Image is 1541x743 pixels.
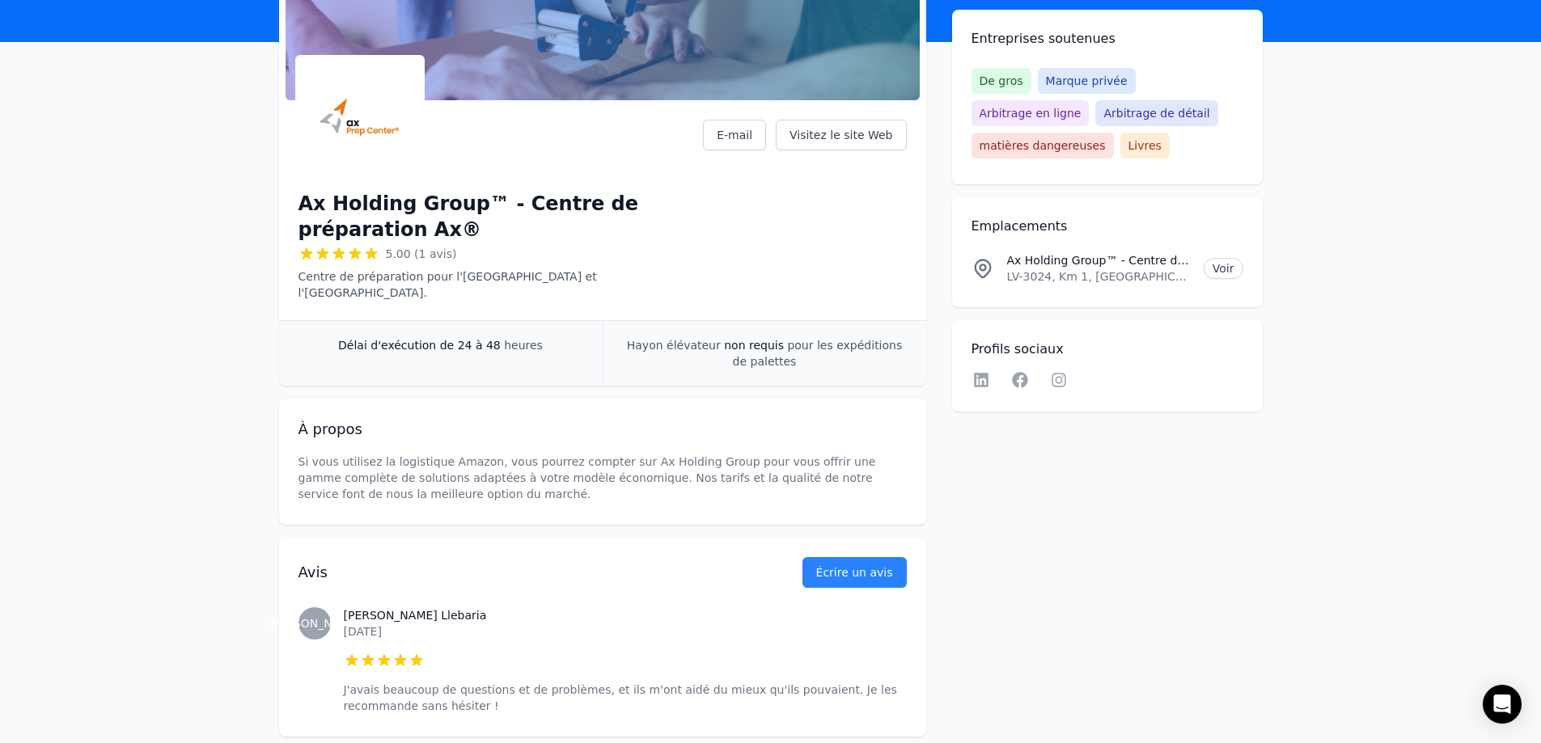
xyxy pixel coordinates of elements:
font: non requis [724,339,784,352]
font: Hayon élévateur [627,339,721,352]
font: Livres [1128,139,1162,152]
a: Visitez le site Web [776,120,906,150]
font: matières dangereuses [980,139,1106,152]
div: Ouvrir Intercom Messenger [1483,685,1522,724]
a: Écrire un avis [802,557,907,588]
font: [DATE] [344,625,382,638]
font: Si vous utilisez la logistique Amazon, vous pourrez compter sur Ax Holding Group pour vous offrir... [298,455,879,500]
font: [PERSON_NAME] Llebaria [344,609,487,622]
font: Délai d'exécution de 24 à 48 [338,339,501,352]
font: Visitez le site Web [790,129,892,141]
font: J'avais beaucoup de questions et de problèmes, et ils m'ont aidé du mieux qu'ils pouvaient. Je le... [344,683,901,712]
font: Emplacements [972,218,1068,234]
font: De gros [980,74,1023,87]
img: Ax Holding Group™ - Centre de préparation Ax® [298,58,421,181]
a: Voir [1204,258,1243,279]
font: pour les expéditions de palettes [733,339,903,368]
font: Ax Holding Group™ - Centre de préparation Ax® [298,192,639,241]
font: Centre de préparation pour l'[GEOGRAPHIC_DATA] et l'[GEOGRAPHIC_DATA]. [298,270,597,299]
font: Avis [298,564,328,580]
font: E-mail [717,129,752,141]
font: [PERSON_NAME] [267,617,361,630]
font: Ax Holding Group™ - Centre de préparation Ax® [1007,254,1284,267]
font: Profils sociaux [972,341,1064,357]
font: Voir [1213,262,1234,275]
a: E-mail [703,120,766,150]
font: Arbitrage en ligne [980,107,1082,120]
font: 5.00 (1 avis) [386,247,457,260]
font: heures [504,339,543,352]
font: Écrire un avis [816,566,893,579]
font: Entreprises soutenues [972,31,1116,46]
font: LV-3024, Km 1, [GEOGRAPHIC_DATA], [GEOGRAPHIC_DATA], 25316 , [GEOGRAPHIC_DATA] [1007,270,1514,283]
font: Arbitrage de détail [1103,107,1209,120]
font: Marque privée [1046,74,1128,87]
font: À propos [298,420,362,437]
